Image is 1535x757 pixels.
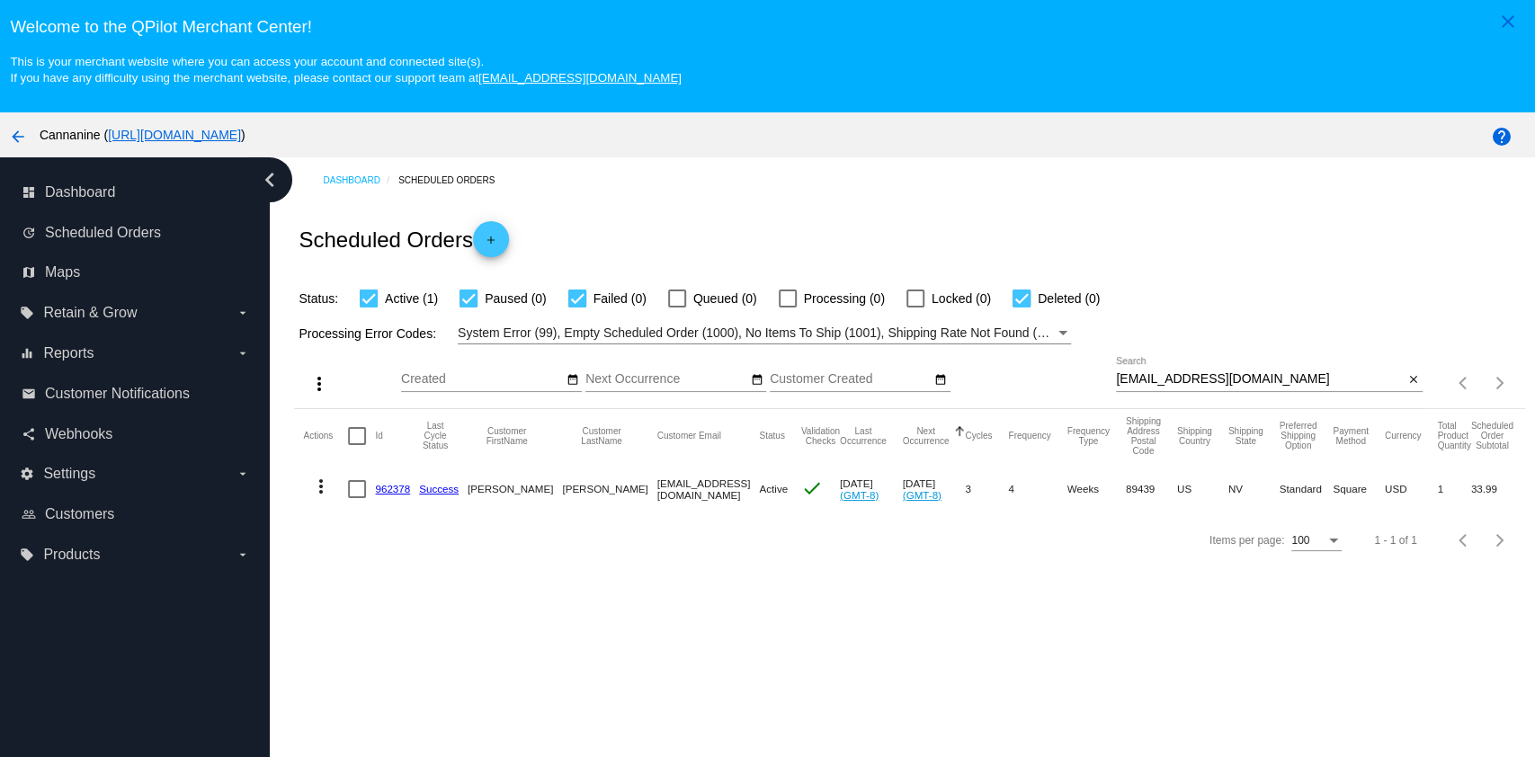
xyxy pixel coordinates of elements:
[299,326,436,341] span: Processing Error Codes:
[1067,426,1110,446] button: Change sorting for FrequencyType
[22,226,36,240] i: update
[1437,409,1470,463] mat-header-cell: Total Product Quantity
[965,431,992,441] button: Change sorting for Cycles
[22,185,36,200] i: dashboard
[236,548,250,562] i: arrow_drop_down
[458,322,1071,344] mat-select: Filter by Processing Error Codes
[903,463,966,515] mat-cell: [DATE]
[1177,463,1228,515] mat-cell: US
[323,166,398,194] a: Dashboard
[903,489,942,501] a: (GMT-8)
[45,426,112,442] span: Webhooks
[1446,365,1482,401] button: Previous page
[1209,534,1284,547] div: Items per page:
[20,306,34,320] i: local_offer
[1126,463,1177,515] mat-cell: 89439
[1008,431,1050,441] button: Change sorting for Frequency
[7,126,29,147] mat-icon: arrow_back
[1446,522,1482,558] button: Previous page
[801,409,840,463] mat-header-cell: Validation Checks
[43,466,95,482] span: Settings
[299,291,338,306] span: Status:
[108,128,241,142] a: [URL][DOMAIN_NAME]
[480,234,502,255] mat-icon: add
[1333,463,1384,515] mat-cell: Square
[693,288,757,309] span: Queued (0)
[22,420,250,449] a: share Webhooks
[840,426,887,446] button: Change sorting for LastOccurrenceUtc
[657,463,760,515] mat-cell: [EMAIL_ADDRESS][DOMAIN_NAME]
[45,225,161,241] span: Scheduled Orders
[468,463,562,515] mat-cell: [PERSON_NAME]
[1482,365,1518,401] button: Next page
[804,288,885,309] span: Processing (0)
[375,431,382,441] button: Change sorting for Id
[1038,288,1100,309] span: Deleted (0)
[1385,463,1438,515] mat-cell: USD
[903,426,950,446] button: Change sorting for NextOccurrenceUtc
[1482,522,1518,558] button: Next page
[567,373,579,387] mat-icon: date_range
[1177,426,1212,446] button: Change sorting for ShippingCountry
[1333,426,1368,446] button: Change sorting for PaymentMethod.Type
[1067,463,1126,515] mat-cell: Weeks
[385,288,438,309] span: Active (1)
[45,386,190,402] span: Customer Notifications
[934,373,947,387] mat-icon: date_range
[22,379,250,408] a: email Customer Notifications
[20,548,34,562] i: local_offer
[310,476,332,497] mat-icon: more_vert
[10,55,681,85] small: This is your merchant website where you can access your account and connected site(s). If you hav...
[562,426,640,446] button: Change sorting for CustomerLastName
[1291,535,1342,548] mat-select: Items per page:
[1126,416,1161,456] button: Change sorting for ShippingPostcode
[22,507,36,521] i: people_outline
[45,264,80,281] span: Maps
[1116,372,1404,387] input: Search
[1280,421,1317,450] button: Change sorting for PreferredShippingOption
[40,128,245,142] span: Cannanine ( )
[22,265,36,280] i: map
[401,372,563,387] input: Created
[770,372,932,387] input: Customer Created
[1385,431,1422,441] button: Change sorting for CurrencyIso
[22,500,250,529] a: people_outline Customers
[840,463,903,515] mat-cell: [DATE]
[1374,534,1416,547] div: 1 - 1 of 1
[657,431,721,441] button: Change sorting for CustomerEmail
[1280,463,1334,515] mat-cell: Standard
[22,218,250,247] a: update Scheduled Orders
[585,372,747,387] input: Next Occurrence
[303,409,348,463] mat-header-cell: Actions
[1228,463,1280,515] mat-cell: NV
[255,165,284,194] i: chevron_left
[45,184,115,200] span: Dashboard
[1437,463,1470,515] mat-cell: 1
[1471,421,1513,450] button: Change sorting for Subtotal
[932,288,991,309] span: Locked (0)
[20,346,34,361] i: equalizer
[1404,370,1423,389] button: Clear
[593,288,647,309] span: Failed (0)
[1406,373,1419,387] mat-icon: close
[840,489,879,501] a: (GMT-8)
[1228,426,1263,446] button: Change sorting for ShippingState
[236,467,250,481] i: arrow_drop_down
[22,258,250,287] a: map Maps
[20,467,34,481] i: settings
[468,426,546,446] button: Change sorting for CustomerFirstName
[801,477,823,499] mat-icon: check
[43,547,100,563] span: Products
[965,463,1008,515] mat-cell: 3
[375,483,410,494] a: 962378
[236,306,250,320] i: arrow_drop_down
[562,463,656,515] mat-cell: [PERSON_NAME]
[299,221,508,257] h2: Scheduled Orders
[236,346,250,361] i: arrow_drop_down
[485,288,546,309] span: Paused (0)
[22,427,36,441] i: share
[1008,463,1066,515] mat-cell: 4
[759,431,784,441] button: Change sorting for Status
[43,305,137,321] span: Retain & Grow
[750,373,763,387] mat-icon: date_range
